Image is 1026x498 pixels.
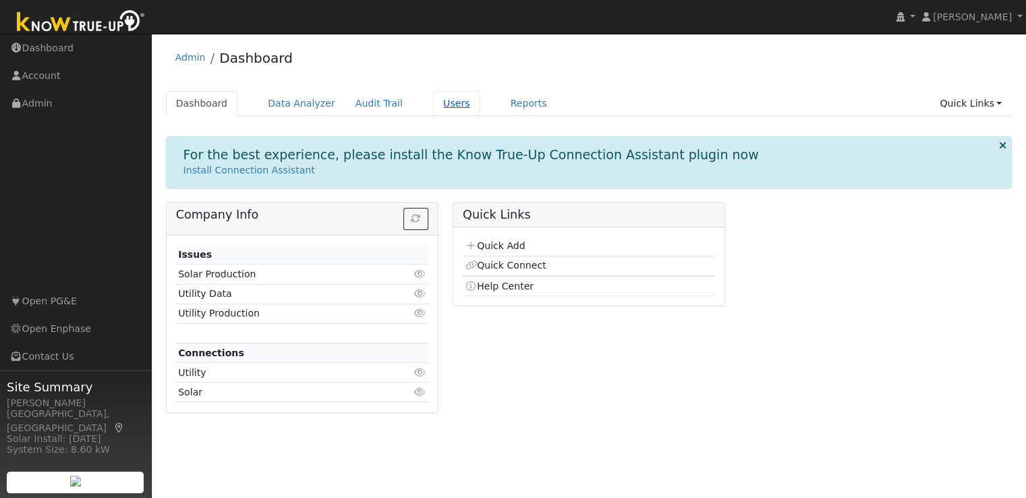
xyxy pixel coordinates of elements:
[933,11,1012,22] span: [PERSON_NAME]
[219,50,293,66] a: Dashboard
[465,240,525,251] a: Quick Add
[10,7,152,38] img: Know True-Up
[7,407,144,435] div: [GEOGRAPHIC_DATA], [GEOGRAPHIC_DATA]
[175,52,206,63] a: Admin
[414,308,426,318] i: Click to view
[7,378,144,396] span: Site Summary
[176,208,428,222] h5: Company Info
[7,443,144,457] div: System Size: 8.60 kW
[178,249,212,260] strong: Issues
[930,91,1012,116] a: Quick Links
[414,387,426,397] i: Click to view
[176,304,388,323] td: Utility Production
[176,383,388,402] td: Solar
[465,260,546,271] a: Quick Connect
[433,91,480,116] a: Users
[183,147,759,163] h1: For the best experience, please install the Know True-Up Connection Assistant plugin now
[345,91,413,116] a: Audit Trail
[414,269,426,279] i: Click to view
[463,208,715,222] h5: Quick Links
[465,281,534,292] a: Help Center
[176,363,388,383] td: Utility
[414,368,426,377] i: Click to view
[166,91,238,116] a: Dashboard
[70,476,81,487] img: retrieve
[176,265,388,284] td: Solar Production
[178,348,244,358] strong: Connections
[501,91,557,116] a: Reports
[176,284,388,304] td: Utility Data
[113,422,125,433] a: Map
[258,91,345,116] a: Data Analyzer
[7,396,144,410] div: [PERSON_NAME]
[183,165,315,175] a: Install Connection Assistant
[7,432,144,446] div: Solar Install: [DATE]
[414,289,426,298] i: Click to view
